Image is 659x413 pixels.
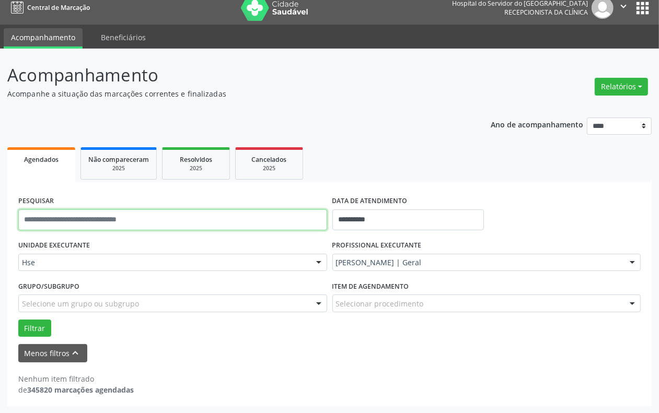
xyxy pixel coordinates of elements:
span: Selecione um grupo ou subgrupo [22,298,139,309]
span: Resolvidos [180,155,212,164]
span: [PERSON_NAME] | Geral [336,257,620,268]
label: DATA DE ATENDIMENTO [332,193,408,209]
span: Cancelados [252,155,287,164]
label: Item de agendamento [332,278,409,294]
span: Central de Marcação [27,3,90,12]
div: 2025 [243,164,295,172]
button: Menos filtroskeyboard_arrow_up [18,344,87,362]
label: PROFISSIONAL EXECUTANTE [332,238,422,254]
label: UNIDADE EXECUTANTE [18,238,90,254]
i:  [618,1,629,12]
div: Nenhum item filtrado [18,373,134,384]
div: 2025 [88,164,149,172]
span: Hse [22,257,306,268]
label: PESQUISAR [18,193,54,209]
strong: 345820 marcações agendadas [27,385,134,395]
p: Ano de acompanhamento [491,117,583,131]
p: Acompanhamento [7,62,458,88]
label: Grupo/Subgrupo [18,278,79,294]
a: Acompanhamento [4,28,83,49]
button: Relatórios [595,78,648,96]
a: Beneficiários [94,28,153,46]
i: keyboard_arrow_up [70,347,82,359]
div: de [18,384,134,395]
button: Filtrar [18,320,51,337]
span: Não compareceram [88,155,149,164]
span: Selecionar procedimento [336,298,424,309]
span: Agendados [24,155,59,164]
span: Recepcionista da clínica [504,8,588,17]
div: 2025 [170,164,222,172]
p: Acompanhe a situação das marcações correntes e finalizadas [7,88,458,99]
